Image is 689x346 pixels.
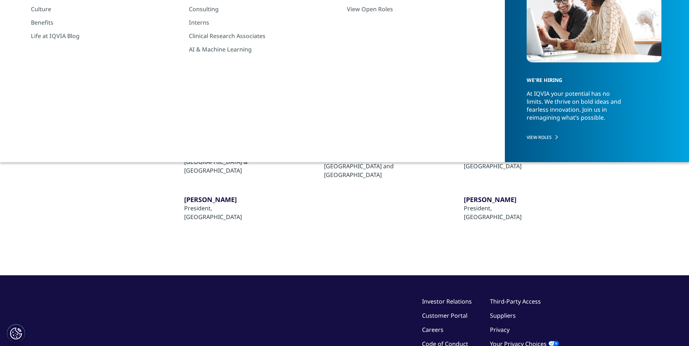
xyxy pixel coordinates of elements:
a: View Open Roles [347,5,492,13]
a: Benefits [31,18,176,26]
a: Life at IQVIA Blog [31,32,176,40]
a: AI & Machine Learning [189,45,334,53]
a: ​[PERSON_NAME] [184,195,268,204]
a: Consulting [189,5,334,13]
a: Investor Relations [422,297,472,305]
h5: WE'RE HIRING [527,64,655,90]
p: At IQVIA your potential has no limits. We thrive on bold ideas and fearless innovation. Join us i... [527,90,627,128]
a: Suppliers [490,312,516,320]
div: ​President, [GEOGRAPHIC_DATA] [184,204,268,221]
a: Interns [189,18,334,26]
button: Cookies Settings [7,324,25,342]
a: Third-Party Access [490,297,541,305]
a: Culture [31,5,176,13]
a: Customer Portal [422,312,467,320]
a: VIEW ROLES [527,134,662,140]
a: [PERSON_NAME] [464,195,548,204]
a: Clinical Research Associates [189,32,334,40]
a: Careers [422,326,443,334]
div: President, [GEOGRAPHIC_DATA] [464,204,548,221]
a: Privacy [490,326,510,334]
